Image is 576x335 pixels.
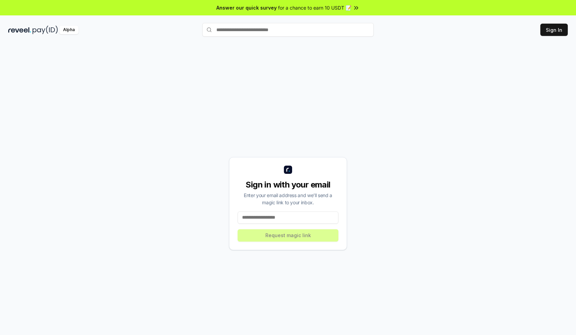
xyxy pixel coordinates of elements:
[33,26,58,34] img: pay_id
[540,24,568,36] button: Sign In
[238,179,338,190] div: Sign in with your email
[59,26,79,34] div: Alpha
[8,26,31,34] img: reveel_dark
[238,192,338,206] div: Enter your email address and we’ll send a magic link to your inbox.
[216,4,277,11] span: Answer our quick survey
[278,4,351,11] span: for a chance to earn 10 USDT 📝
[284,166,292,174] img: logo_small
